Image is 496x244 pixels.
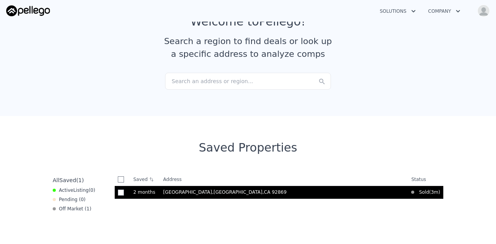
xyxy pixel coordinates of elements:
[161,35,335,60] div: Search a region to find deals or look up a specific address to analyze comps
[212,189,289,195] span: , [GEOGRAPHIC_DATA]
[414,189,431,195] span: Sold (
[165,73,331,90] div: Search an address or region...
[191,15,306,29] div: Welcome to Pellego !
[59,177,76,183] span: Saved
[50,141,446,155] div: Saved Properties
[477,5,490,17] img: avatar
[408,173,443,186] th: Status
[163,189,212,195] span: [GEOGRAPHIC_DATA]
[422,4,467,18] button: Company
[438,189,440,195] span: )
[53,196,86,203] div: Pending ( 0 )
[130,173,160,186] th: Saved
[160,173,408,186] th: Address
[6,5,50,16] img: Pellego
[431,189,438,195] time: 2025-07-02 05:00
[53,206,91,212] div: Off Market ( 1 )
[374,4,422,18] button: Solutions
[133,189,157,195] time: 2025-07-03 02:14
[53,176,84,184] div: All ( 1 )
[59,187,95,193] span: Active ( 0 )
[73,188,89,193] span: Listing
[262,189,286,195] span: , CA 92869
